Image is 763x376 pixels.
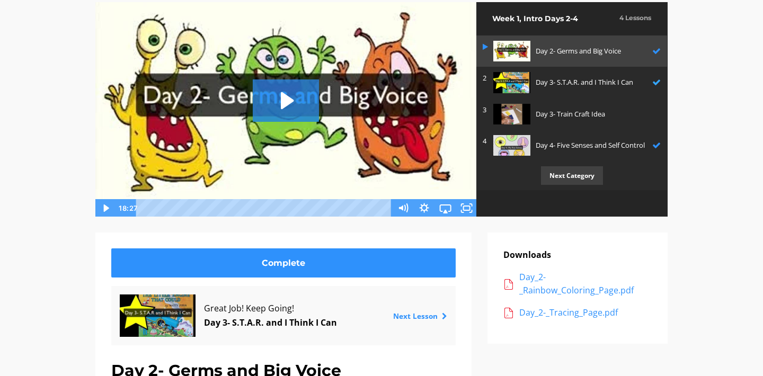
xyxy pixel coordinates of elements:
img: RhNkMJYTbaKobXTdwJ0q_85cad23c2c87e2c6d2cf384115b57828aec799f7.jpg [120,294,196,337]
p: Day 3- Train Craft Idea [536,109,655,120]
p: 3 [483,104,488,115]
a: Day 2- Germs and Big Voice [476,35,667,67]
span: Great Job! Keep Going! [204,301,363,316]
p: Day 3- S.T.A.R. and I Think I Can [536,77,647,88]
p: Day 4- Five Senses and Self Control [536,140,647,151]
img: zF3pdtj5TRGHU8GtIVFh_52272a404b40ffa866c776de362145047f287e52.jpg [493,135,530,156]
h3: 4 Lessons [619,13,651,23]
p: 4 [483,136,488,147]
h2: Week 1, Intro Days 2-4 [492,13,614,24]
button: Mute [392,199,413,217]
img: efd9875a-2185-4115-b14f-d9f15c4a0592.jpg [493,104,530,124]
button: Play Video [95,199,116,217]
a: Day 3- S.T.A.R. and I Think I Can [204,317,337,328]
a: Day_2-_Rainbow_Coloring_Page.pdf [503,271,652,298]
img: acrobat.png [503,279,514,290]
img: TQHdSeAEQS6asfSOP148_24546158721e15859b7817749509a3de1da6fec3.jpg [493,41,530,61]
a: Next Category [476,161,667,190]
a: Complete [111,248,456,277]
button: Airplay [434,199,456,217]
img: acrobat.png [503,308,514,318]
p: Downloads [503,248,652,262]
button: Show settings menu [413,199,434,217]
p: Day 2- Germs and Big Voice [536,46,647,57]
p: Next Category [541,166,603,185]
a: 3 Day 3- Train Craft Idea [476,99,667,130]
img: RhNkMJYTbaKobXTdwJ0q_85cad23c2c87e2c6d2cf384115b57828aec799f7.jpg [493,72,530,93]
a: 2 Day 3- S.T.A.R. and I Think I Can [476,67,667,98]
a: Next Lesson [393,311,447,321]
a: 4 Day 4- Five Senses and Self Control [476,130,667,161]
div: Playbar [144,199,387,217]
p: 2 [483,73,488,84]
div: Day_2-_Tracing_Page.pdf [519,306,652,320]
div: Day_2-_Rainbow_Coloring_Page.pdf [519,271,652,298]
a: Day_2-_Tracing_Page.pdf [503,306,652,320]
button: Play Video: sites/2147505858/video/UifBczCkRoqdrJpmLsZ3_Day_2-_Germs_and_Big_Voice.mp4 [253,79,319,122]
button: Fullscreen [456,199,477,217]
